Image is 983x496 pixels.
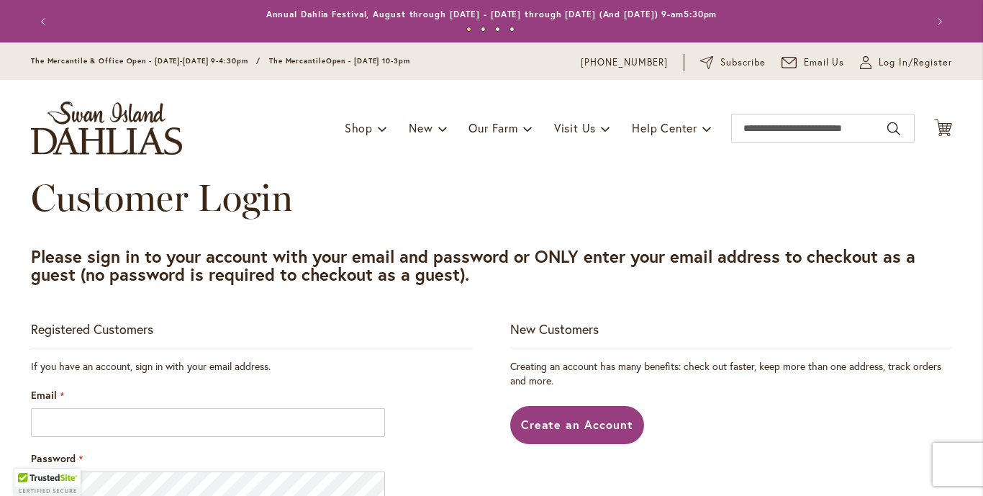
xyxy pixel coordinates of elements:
span: Visit Us [554,120,596,135]
button: Next [923,7,952,36]
a: Annual Dahlia Festival, August through [DATE] - [DATE] through [DATE] (And [DATE]) 9-am5:30pm [266,9,717,19]
button: 1 of 4 [466,27,471,32]
span: Open - [DATE] 10-3pm [326,56,410,66]
span: Email Us [804,55,845,70]
a: Email Us [782,55,845,70]
div: TrustedSite Certified [14,469,81,496]
a: Create an Account [510,406,645,444]
span: Help Center [632,120,697,135]
span: Customer Login [31,175,293,220]
span: Password [31,451,76,465]
span: The Mercantile & Office Open - [DATE]-[DATE] 9-4:30pm / The Mercantile [31,56,326,66]
button: Previous [31,7,60,36]
strong: New Customers [510,320,599,338]
span: Shop [345,120,373,135]
span: Create an Account [521,417,634,432]
a: Subscribe [700,55,766,70]
p: Creating an account has many benefits: check out faster, keep more than one address, track orders... [510,359,952,388]
button: 3 of 4 [495,27,500,32]
div: If you have an account, sign in with your email address. [31,359,473,374]
strong: Please sign in to your account with your email and password or ONLY enter your email address to c... [31,245,915,286]
span: New [409,120,432,135]
span: Log In/Register [879,55,952,70]
span: Subscribe [720,55,766,70]
span: Email [31,388,57,402]
strong: Registered Customers [31,320,153,338]
a: store logo [31,102,182,155]
span: Our Farm [468,120,517,135]
a: [PHONE_NUMBER] [581,55,668,70]
button: 2 of 4 [481,27,486,32]
button: 4 of 4 [509,27,515,32]
a: Log In/Register [860,55,952,70]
